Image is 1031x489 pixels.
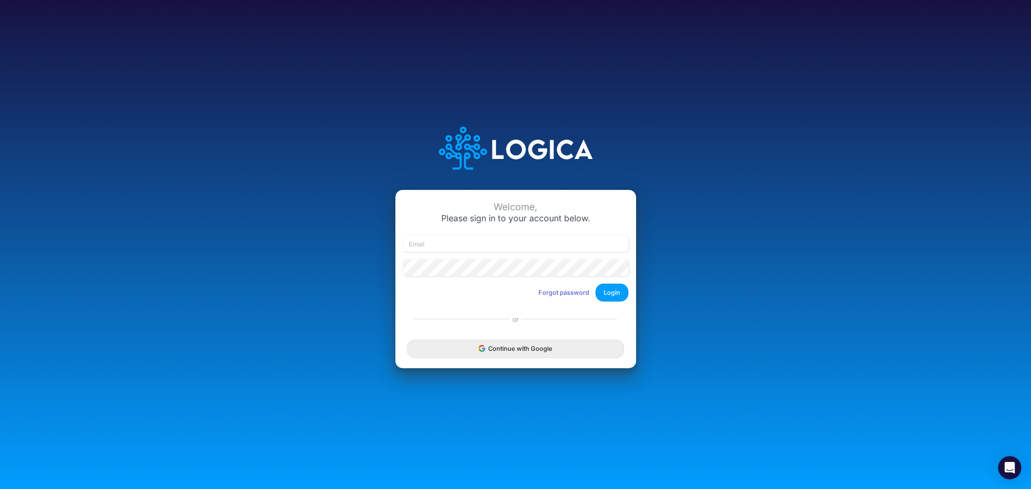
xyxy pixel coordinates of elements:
[998,456,1021,479] div: Open Intercom Messenger
[595,284,628,302] button: Login
[407,340,624,358] button: Continue with Google
[403,236,628,252] input: Email
[403,201,628,213] div: Welcome,
[532,285,595,301] button: Forgot password
[441,213,590,223] span: Please sign in to your account below.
